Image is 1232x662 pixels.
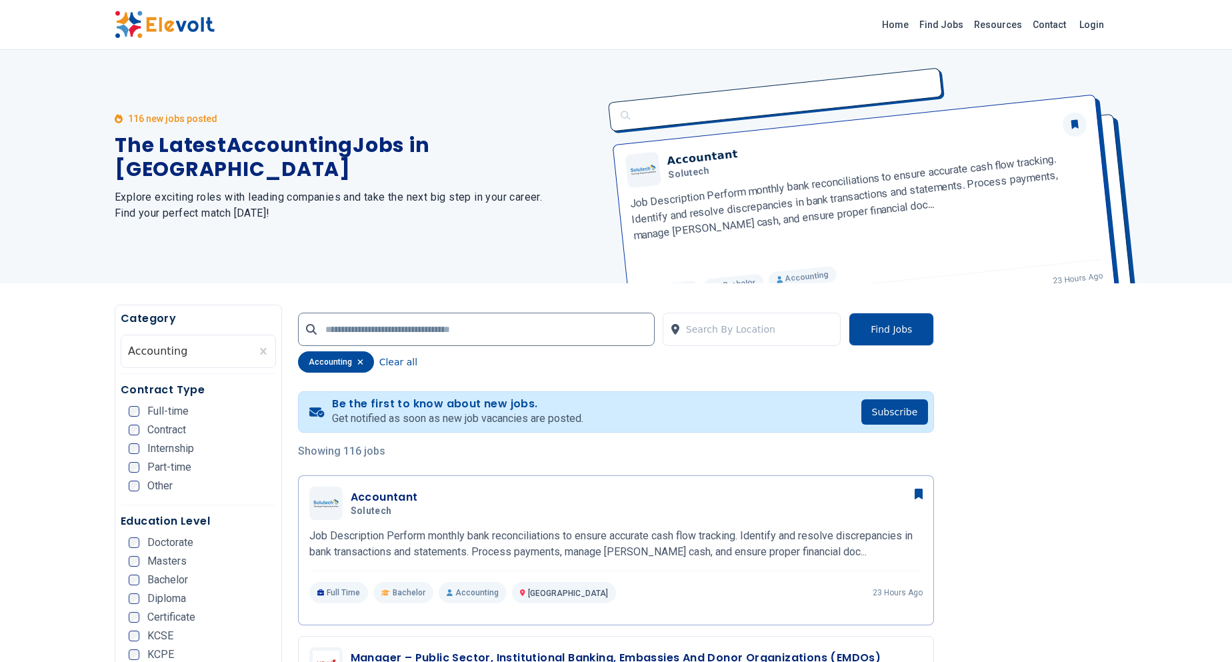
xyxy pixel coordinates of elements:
[128,112,217,125] p: 116 new jobs posted
[129,462,139,473] input: Part-time
[115,133,600,181] h1: The Latest Accounting Jobs in [GEOGRAPHIC_DATA]
[147,425,186,435] span: Contract
[147,575,188,585] span: Bachelor
[332,397,583,411] h4: Be the first to know about new jobs.
[309,487,923,603] a: SolutechAccountantSolutechJob Description Perform monthly bank reconciliations to ensure accurate...
[129,612,139,623] input: Certificate
[129,575,139,585] input: Bachelor
[129,537,139,548] input: Doctorate
[147,481,173,491] span: Other
[147,537,193,548] span: Doctorate
[351,489,418,505] h3: Accountant
[147,443,194,454] span: Internship
[877,14,914,35] a: Home
[309,528,923,560] p: Job Description Perform monthly bank reconciliations to ensure accurate cash flow tracking. Ident...
[121,382,276,398] h5: Contract Type
[861,399,929,425] button: Subscribe
[147,593,186,604] span: Diploma
[129,649,139,660] input: KCPE
[129,481,139,491] input: Other
[121,311,276,327] h5: Category
[351,505,392,517] span: Solutech
[147,406,189,417] span: Full-time
[393,587,425,598] span: Bachelor
[849,313,934,346] button: Find Jobs
[439,582,507,603] p: Accounting
[129,406,139,417] input: Full-time
[129,425,139,435] input: Contract
[914,14,969,35] a: Find Jobs
[313,499,339,507] img: Solutech
[147,612,195,623] span: Certificate
[528,589,608,598] span: [GEOGRAPHIC_DATA]
[115,11,215,39] img: Elevolt
[129,631,139,641] input: KCSE
[298,351,374,373] div: accounting
[1071,11,1112,38] a: Login
[121,513,276,529] h5: Education Level
[873,587,923,598] p: 23 hours ago
[332,411,583,427] p: Get notified as soon as new job vacancies are posted.
[115,189,600,221] h2: Explore exciting roles with leading companies and take the next big step in your career. Find you...
[129,556,139,567] input: Masters
[147,631,173,641] span: KCSE
[147,649,174,660] span: KCPE
[298,443,935,459] p: Showing 116 jobs
[969,14,1027,35] a: Resources
[147,462,191,473] span: Part-time
[1027,14,1071,35] a: Contact
[309,582,369,603] p: Full Time
[147,556,187,567] span: Masters
[129,443,139,454] input: Internship
[129,593,139,604] input: Diploma
[379,351,417,373] button: Clear all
